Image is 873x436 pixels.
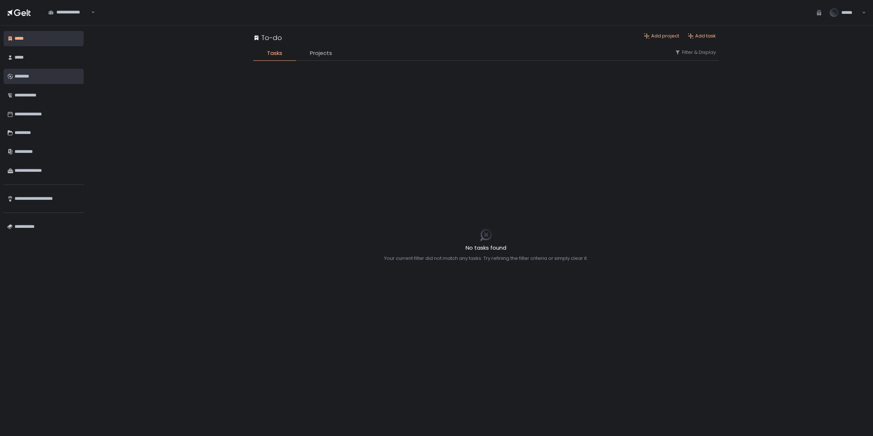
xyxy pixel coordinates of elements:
[384,244,588,252] h2: No tasks found
[644,33,679,39] button: Add project
[267,49,282,58] span: Tasks
[44,5,95,20] div: Search for option
[253,33,282,43] div: To-do
[384,255,588,262] div: Your current filter did not match any tasks. Try refining the filter criteria or simply clear it.
[688,33,716,39] button: Add task
[675,49,716,56] button: Filter & Display
[310,49,332,58] span: Projects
